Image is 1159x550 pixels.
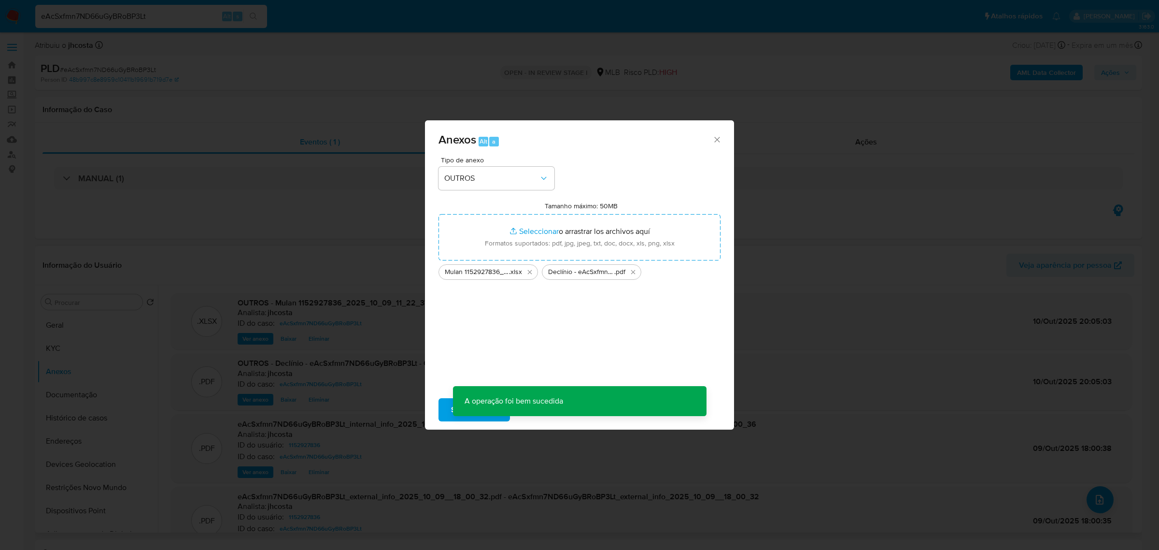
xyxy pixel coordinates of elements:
[480,137,487,146] span: Alt
[492,137,495,146] span: a
[441,157,557,163] span: Tipo de anexo
[438,167,554,190] button: OUTROS
[438,261,721,280] ul: Archivos seleccionados
[712,135,721,144] button: Cerrar
[509,267,522,277] span: .xlsx
[438,131,476,148] span: Anexos
[545,202,618,210] label: Tamanho máximo: 50MB
[526,399,558,420] span: Cancelar
[445,267,509,277] span: Mulan 1152927836_2025_10_09_11_22_37
[453,386,575,416] p: A operação foi bem sucedida
[438,398,510,421] button: Subir arquivo
[614,267,625,277] span: .pdf
[451,399,497,420] span: Subir arquivo
[548,267,614,277] span: Declínio - eAcSxfmn7ND66uGyBRoBP3Lt - CPF 13027456466 - [PERSON_NAME] [PERSON_NAME]
[524,266,536,278] button: Eliminar Mulan 1152927836_2025_10_09_11_22_37.xlsx
[444,174,539,183] span: OUTROS
[627,266,639,278] button: Eliminar Declínio - eAcSxfmn7ND66uGyBRoBP3Lt - CPF 13027456466 - MARIA CLARA NASCIMENTO DE MELO.pdf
